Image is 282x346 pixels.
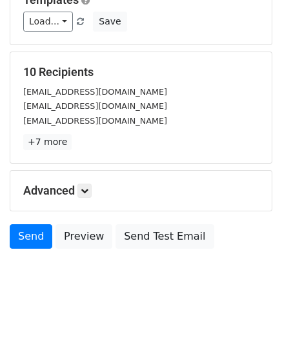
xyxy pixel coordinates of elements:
[10,224,52,249] a: Send
[23,184,259,198] h5: Advanced
[55,224,112,249] a: Preview
[217,284,282,346] iframe: Chat Widget
[23,134,72,150] a: +7 more
[23,65,259,79] h5: 10 Recipients
[93,12,126,32] button: Save
[23,87,167,97] small: [EMAIL_ADDRESS][DOMAIN_NAME]
[23,12,73,32] a: Load...
[23,101,167,111] small: [EMAIL_ADDRESS][DOMAIN_NAME]
[23,116,167,126] small: [EMAIL_ADDRESS][DOMAIN_NAME]
[116,224,214,249] a: Send Test Email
